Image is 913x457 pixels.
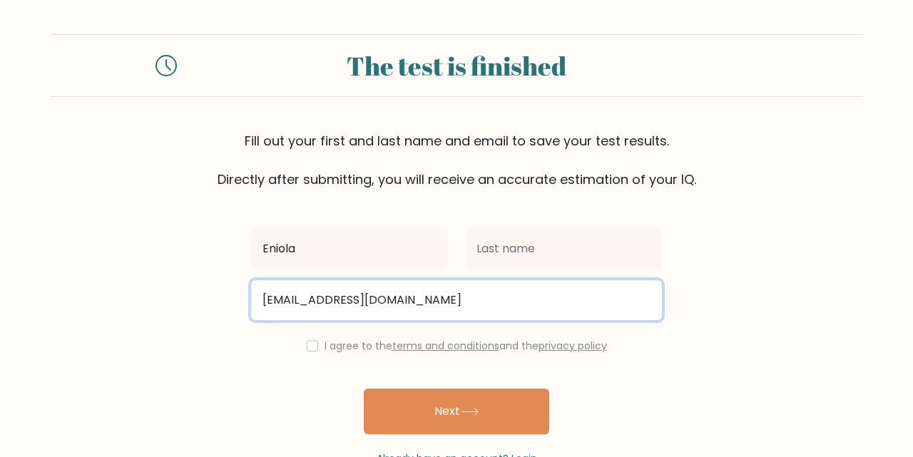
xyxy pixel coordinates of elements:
input: First name [251,229,448,269]
label: I agree to the and the [325,339,607,353]
div: The test is finished [194,46,719,85]
a: terms and conditions [392,339,499,353]
button: Next [364,389,549,434]
input: Email [251,280,662,320]
input: Last name [465,229,662,269]
a: privacy policy [539,339,607,353]
div: Fill out your first and last name and email to save your test results. Directly after submitting,... [50,131,863,189]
